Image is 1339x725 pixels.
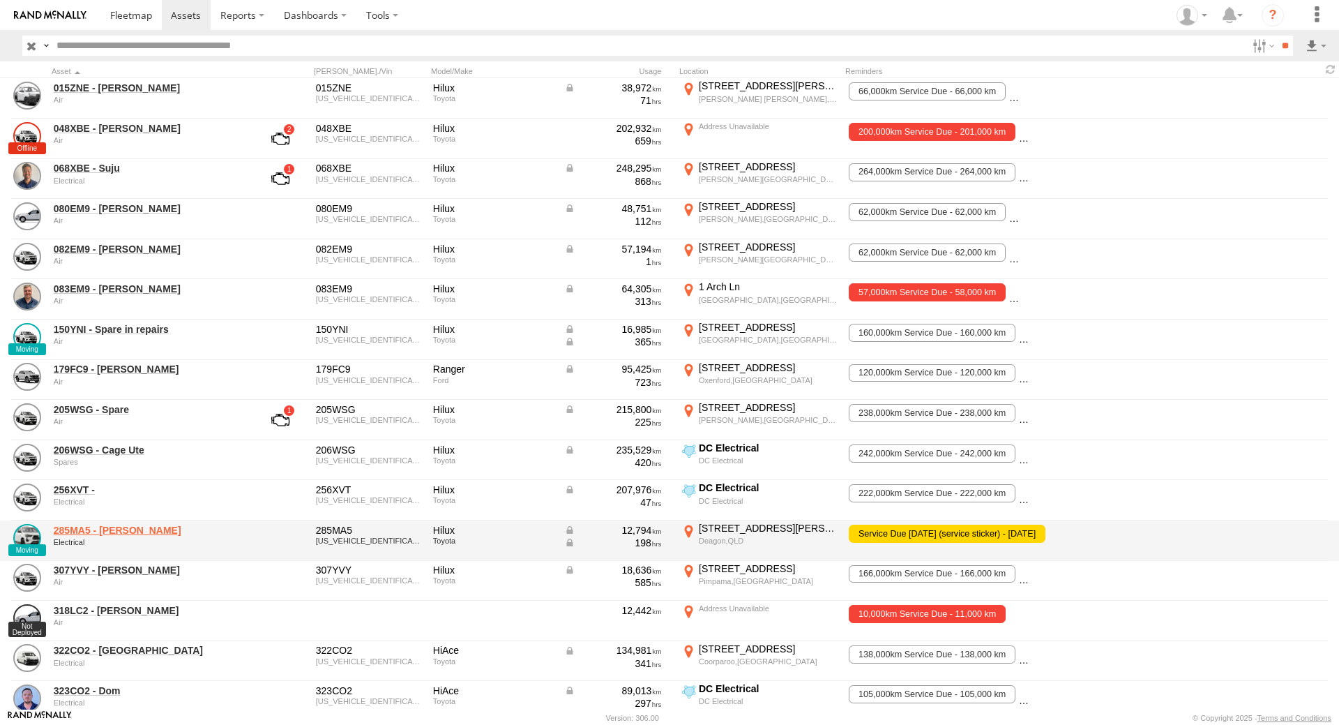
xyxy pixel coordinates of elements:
[564,604,662,617] div: 12,442
[699,522,838,535] div: [STREET_ADDRESS][PERSON_NAME]
[1172,5,1212,26] div: Aaron Cluff
[316,283,423,295] div: 083EM9
[316,685,423,697] div: 323CO2
[564,363,662,375] div: Data from Vehicle CANbus
[433,243,554,255] div: Hilux
[14,10,86,20] img: rand-logo.svg
[606,714,659,722] div: Version: 306.00
[849,324,1015,342] span: 160,000km Service Due - 160,000 km
[699,174,838,184] div: [PERSON_NAME][GEOGRAPHIC_DATA],[GEOGRAPHIC_DATA]
[316,376,423,384] div: MNACMEE90NW247955
[564,243,662,255] div: Data from Vehicle CANbus
[679,481,840,519] label: Click to View Current Location
[564,122,662,135] div: 202,932
[54,162,245,174] a: 068XBE - Suju
[316,162,423,174] div: 068XBE
[564,162,662,174] div: Data from Vehicle CANbus
[564,496,662,509] div: 47
[564,135,662,147] div: 659
[316,94,423,103] div: MR0EX3CBX01130184
[433,323,554,336] div: Hilux
[699,496,838,506] div: DC Electrical
[564,283,662,295] div: Data from Vehicle CANbus
[564,255,662,268] div: 1
[1257,714,1331,722] a: Terms and Conditions
[679,602,840,640] label: Click to View Current Location
[13,202,41,230] a: View Asset Details
[849,484,1015,502] span: 222,000km Service Due - 222,000 km
[699,241,838,253] div: [STREET_ADDRESS]
[699,442,838,454] div: DC Electrical
[431,66,557,76] div: Model/Make
[54,337,245,345] div: undefined
[699,576,838,586] div: Pimpama,[GEOGRAPHIC_DATA]
[849,525,1045,543] span: Service Due September 2025 (service sticker) - 01/09/2025
[54,82,245,94] a: 015ZNE - [PERSON_NAME]
[564,524,662,537] div: Data from Vehicle CANbus
[54,659,245,667] div: undefined
[433,685,554,697] div: HiAce
[316,564,423,576] div: 307YVY
[13,604,41,632] a: View Asset Details
[433,135,554,143] div: Toyota
[255,403,306,437] a: View Asset with Fault/s
[316,697,423,705] div: JTFRA3AP608029187
[564,456,662,469] div: 420
[433,456,554,465] div: Toyota
[679,562,840,600] label: Click to View Current Location
[433,295,554,304] div: Toyota
[316,135,423,143] div: MR0EX3CB501106925
[433,576,554,585] div: Toyota
[699,682,838,695] div: DC Electrical
[54,202,245,215] a: 080EM9 - [PERSON_NAME]
[849,123,1015,141] span: 200,000km Service Due - 201,000 km
[54,524,245,537] a: 285MA5 - [PERSON_NAME]
[316,496,423,504] div: MR0EX3CB801115165
[679,361,840,399] label: Click to View Current Location
[699,415,838,425] div: [PERSON_NAME],[GEOGRAPHIC_DATA]
[52,66,247,76] div: Click to Sort
[13,283,41,311] a: View Asset Details
[679,200,840,238] label: Click to View Current Location
[679,401,840,439] label: Click to View Current Location
[316,456,423,465] div: MR0EX3CB501105631
[679,80,840,117] label: Click to View Current Location
[316,255,423,264] div: MR0CX3CB904332262
[54,216,245,225] div: undefined
[699,657,838,666] div: Coorparoo,[GEOGRAPHIC_DATA]
[54,538,245,546] div: undefined
[699,375,838,385] div: Oxenford,[GEOGRAPHIC_DATA]
[54,564,245,576] a: 307YVY - [PERSON_NAME]
[40,36,52,56] label: Search Query
[316,336,423,344] div: MR0EX3CB401121738
[1304,36,1328,56] label: Export results as...
[699,536,838,546] div: Deagon,QLD
[849,685,1015,703] span: 105,000km Service Due - 105,000 km
[433,403,554,416] div: Hilux
[849,444,1015,463] span: 242,000km Service Due - 242,000 km
[699,456,838,465] div: DC Electrical
[316,484,423,496] div: 256XVT
[54,498,245,506] div: undefined
[699,401,838,414] div: [STREET_ADDRESS]
[699,255,838,264] div: [PERSON_NAME][GEOGRAPHIC_DATA],[GEOGRAPHIC_DATA]
[316,576,423,585] div: MR0EX3CB301124145
[54,685,245,697] a: 323CO2 - Dom
[845,66,1068,76] div: Reminders
[13,685,41,712] a: View Asset Details
[13,162,41,190] a: View Asset Details
[699,295,838,305] div: [GEOGRAPHIC_DATA],[GEOGRAPHIC_DATA]
[316,644,423,657] div: 322CO2
[54,96,245,104] div: undefined
[13,524,41,552] a: View Asset Details
[564,697,662,710] div: 297
[316,524,423,537] div: 285MA5
[849,203,1006,221] span: 62,000km Service Due - 62,000 km
[699,562,838,575] div: [STREET_ADDRESS]
[564,444,662,456] div: Data from Vehicle CANbus
[849,565,1015,583] span: 166,000km Service Due - 166,000 km
[13,564,41,592] a: View Asset Details
[679,241,840,278] label: Click to View Current Location
[564,484,662,496] div: Data from Vehicle CANbus
[13,644,41,672] a: View Asset Details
